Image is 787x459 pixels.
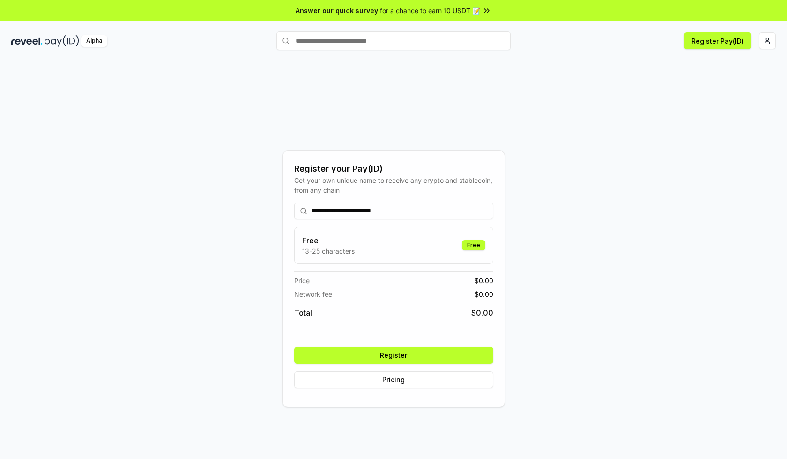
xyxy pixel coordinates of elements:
div: Free [462,240,485,250]
span: $ 0.00 [475,289,493,299]
span: $ 0.00 [475,276,493,286]
img: reveel_dark [11,35,43,47]
span: for a chance to earn 10 USDT 📝 [380,6,480,15]
div: Register your Pay(ID) [294,162,493,175]
span: Answer our quick survey [296,6,378,15]
h3: Free [302,235,355,246]
div: Get your own unique name to receive any crypto and stablecoin, from any chain [294,175,493,195]
span: Network fee [294,289,332,299]
span: Price [294,276,310,286]
p: 13-25 characters [302,246,355,256]
div: Alpha [81,35,107,47]
button: Register [294,347,493,364]
span: Total [294,307,312,318]
span: $ 0.00 [471,307,493,318]
button: Pricing [294,371,493,388]
button: Register Pay(ID) [684,32,751,49]
img: pay_id [45,35,79,47]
